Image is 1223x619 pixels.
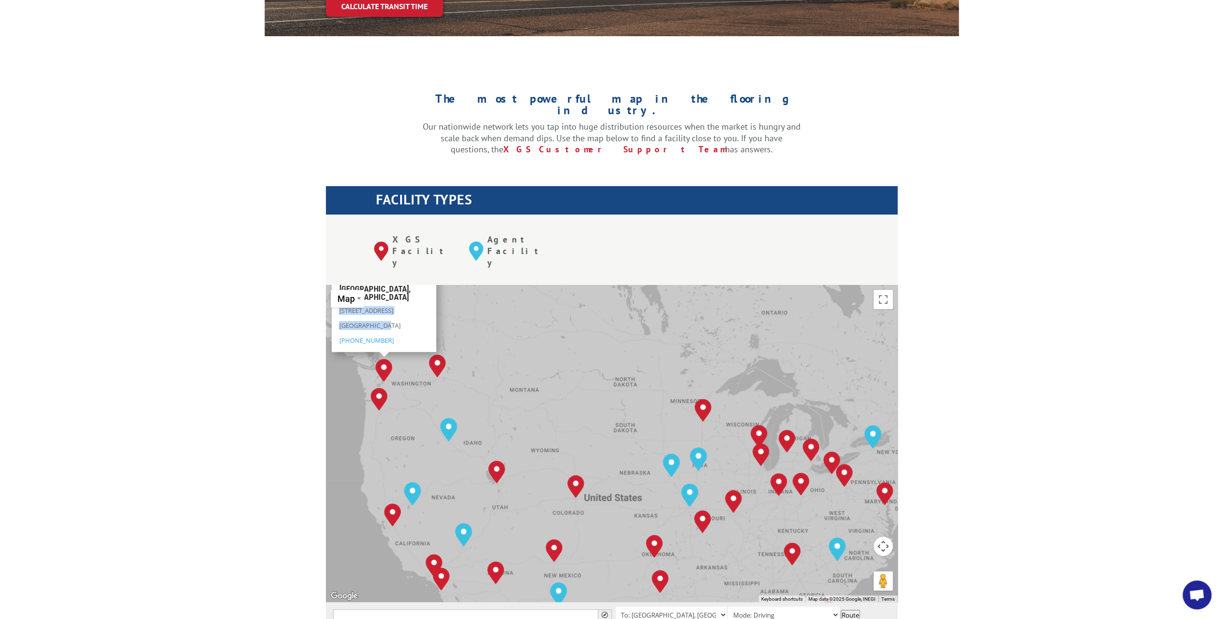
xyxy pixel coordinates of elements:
[753,443,769,466] div: Chicago, IL
[433,567,450,591] div: San Diego, CA
[690,447,707,471] div: Des Moines, IA
[874,290,893,309] button: Toggle fullscreen view
[392,234,455,268] p: XGS Facility
[663,454,680,477] div: Omaha, NE
[793,472,809,496] div: Dayton, OH
[404,482,421,505] div: Reno, NV
[779,430,795,453] div: Grand Rapids, MI
[784,542,801,565] div: Tunnel Hill, GA
[488,460,505,484] div: Salt Lake City, UT
[864,425,881,448] div: Rochester, NY
[376,359,392,382] div: Kent, WA
[328,590,360,602] img: Google
[695,399,712,422] div: Minneapolis, MN
[487,561,504,584] div: Phoenix, AZ
[487,234,550,268] p: Agent Facility
[339,321,429,336] p: [GEOGRAPHIC_DATA]
[376,193,898,211] h1: FACILITY TYPES
[874,571,893,591] button: Drag Pegman onto the map to open Street View
[339,284,429,306] h3: [GEOGRAPHIC_DATA], [GEOGRAPHIC_DATA]
[429,354,446,377] div: Spokane, WA
[339,336,393,344] a: [PHONE_NUMBER]
[725,490,742,513] div: St. Louis, MO
[652,570,669,593] div: Dallas, TX
[761,596,803,603] button: Keyboard shortcuts
[602,612,608,618] span: 
[426,554,443,577] div: Chino, CA
[339,306,429,321] p: [STREET_ADDRESS]
[681,484,698,507] div: Kansas City, MO
[503,144,725,155] a: XGS Customer Support Team
[646,535,663,558] div: Oklahoma City, OK
[550,582,567,606] div: El Paso, TX
[823,451,840,474] div: Cleveland, OH
[371,388,388,411] div: Portland, OR
[331,290,364,308] button: Change map style
[423,93,801,121] h1: The most powerful map in the flooring industry.
[770,473,787,496] div: Indianapolis, IN
[874,537,893,556] button: Map camera controls
[836,464,853,487] div: Pittsburgh, PA
[567,475,584,498] div: Denver, CO
[751,425,767,448] div: Milwaukee, WI
[426,281,432,288] span: Close
[328,590,360,602] a: Open this area in Google Maps (opens a new window)
[876,482,893,505] div: Baltimore, MD
[694,510,711,533] div: Springfield, MO
[803,438,820,461] div: Detroit, MI
[546,539,563,562] div: Albuquerque, NM
[337,294,355,304] span: Map
[455,523,472,546] div: Las Vegas, NV
[829,538,846,561] div: Charlotte, NC
[440,418,457,441] div: Boise, ID
[881,596,895,602] a: Terms
[384,503,401,526] div: Tracy, CA
[808,596,875,602] span: Map data ©2025 Google, INEGI
[423,121,801,155] p: Our nationwide network lets you tap into huge distribution resources when the market is hungry an...
[1183,580,1211,609] div: Open chat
